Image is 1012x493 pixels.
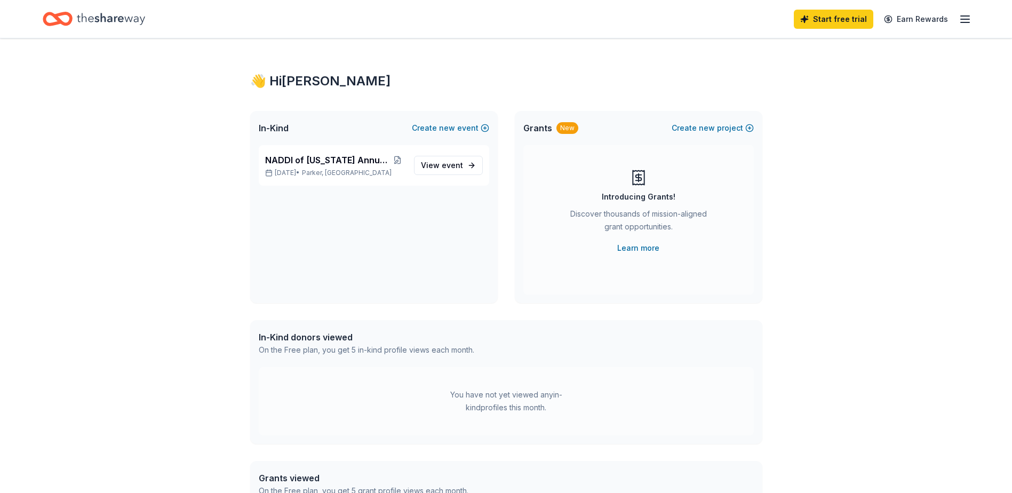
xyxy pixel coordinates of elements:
[302,169,392,177] span: Parker, [GEOGRAPHIC_DATA]
[878,10,954,29] a: Earn Rewards
[440,388,573,414] div: You have not yet viewed any in-kind profiles this month.
[259,344,474,356] div: On the Free plan, you get 5 in-kind profile views each month.
[259,122,289,134] span: In-Kind
[602,190,675,203] div: Introducing Grants!
[421,159,463,172] span: View
[617,242,659,255] a: Learn more
[414,156,483,175] a: View event
[250,73,762,90] div: 👋 Hi [PERSON_NAME]
[699,122,715,134] span: new
[43,6,145,31] a: Home
[672,122,754,134] button: Createnewproject
[259,472,468,484] div: Grants viewed
[439,122,455,134] span: new
[265,154,390,166] span: NADDI of [US_STATE] Annual Conference
[523,122,552,134] span: Grants
[442,161,463,170] span: event
[259,331,474,344] div: In-Kind donors viewed
[794,10,873,29] a: Start free trial
[265,169,405,177] p: [DATE] •
[412,122,489,134] button: Createnewevent
[556,122,578,134] div: New
[566,208,711,237] div: Discover thousands of mission-aligned grant opportunities.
